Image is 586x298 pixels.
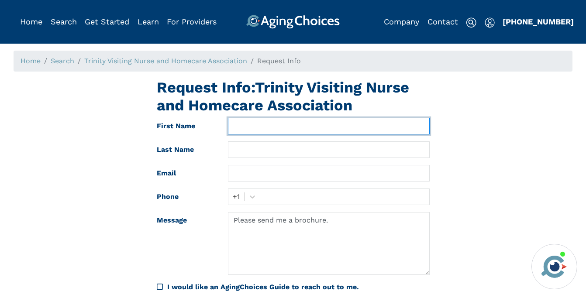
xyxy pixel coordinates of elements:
a: Get Started [85,17,129,26]
a: Company [384,17,419,26]
img: avatar [539,252,569,281]
span: Request Info [257,57,301,65]
label: Email [150,165,222,182]
img: AgingChoices [246,15,340,29]
label: Message [150,212,222,275]
img: search-icon.svg [466,17,476,28]
nav: breadcrumb [14,51,572,72]
div: Popover trigger [485,15,495,29]
img: user-icon.svg [485,17,495,28]
div: I would like an AgingChoices Guide to reach out to me. [167,282,430,292]
a: Home [20,17,42,26]
a: Home [21,57,41,65]
div: I would like an AgingChoices Guide to reach out to me. [157,282,430,292]
label: Phone [150,188,222,205]
a: Learn [138,17,159,26]
a: Search [51,17,77,26]
a: Contact [427,17,458,26]
h1: Request Info: Trinity Visiting Nurse and Homecare Association [157,79,430,114]
a: For Providers [167,17,217,26]
a: Trinity Visiting Nurse and Homecare Association [84,57,247,65]
label: First Name [150,118,222,134]
a: Search [51,57,74,65]
div: Popover trigger [51,15,77,29]
a: [PHONE_NUMBER] [503,17,574,26]
label: Last Name [150,141,222,158]
textarea: Please send me a brochure. [228,212,429,275]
